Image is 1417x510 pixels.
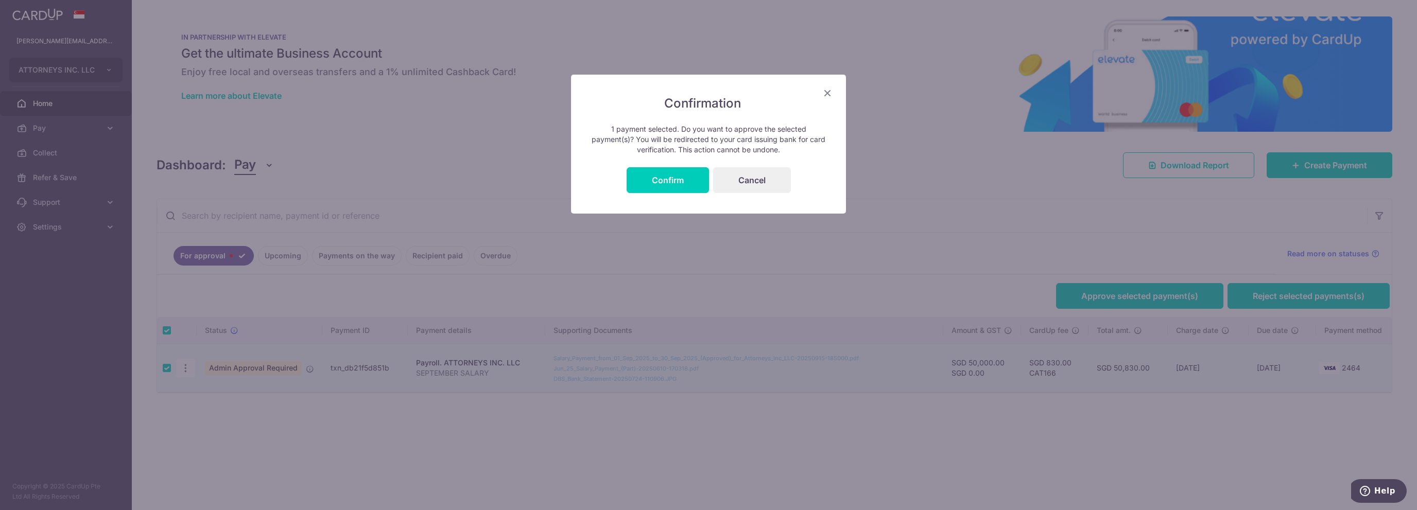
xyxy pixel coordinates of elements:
[821,87,834,99] button: Close
[592,124,825,155] p: 1 payment selected. Do you want to approve the selected payment(s)? You will be redirected to you...
[627,167,709,193] button: Confirm
[713,167,791,193] button: Cancel
[1351,479,1407,505] iframe: Opens a widget where you can find more information
[592,95,825,112] h5: Confirmation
